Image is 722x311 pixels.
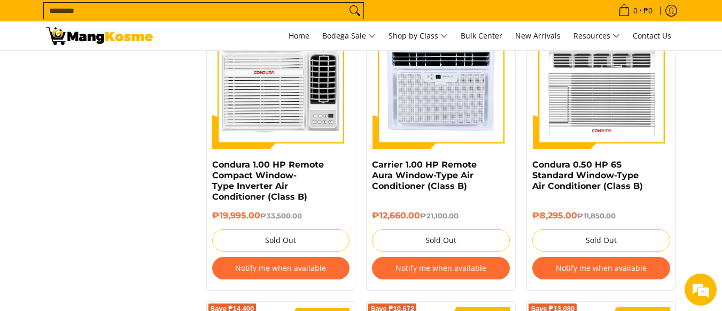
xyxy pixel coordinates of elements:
[532,11,670,149] img: condura-wrac-6s-premium-mang-kosme
[615,5,656,17] span: •
[573,29,620,43] span: Resources
[346,3,363,19] button: Search
[322,29,376,43] span: Bodega Sale
[568,21,625,50] a: Resources
[212,160,324,202] a: Condura 1.00 HP Remote Compact Window-Type Inverter Air Conditioner (Class B)
[212,257,350,279] button: Notify me when available
[212,11,350,149] img: Condura 1.00 HP Remote Compact Window-Type Inverter Air Conditioner (Class B)
[46,27,153,45] img: Class B Class B | Mang Kosme
[461,31,502,41] span: Bulk Center
[372,160,477,191] a: Carrier 1.00 HP Remote Aura Window-Type Air Conditioner (Class B)
[317,21,381,50] a: Bodega Sale
[383,21,453,50] a: Shop by Class
[372,257,510,279] button: Notify me when available
[627,21,677,50] a: Contact Us
[642,7,654,14] span: ₱0
[532,210,670,221] h6: ₱8,295.00
[164,21,677,50] nav: Main Menu
[212,210,350,221] h6: ₱19,995.00
[532,160,643,191] a: Condura 0.50 HP 6S Standard Window-Type Air Conditioner (Class B)
[283,21,315,50] a: Home
[632,7,639,14] span: 0
[455,21,508,50] a: Bulk Center
[420,211,459,220] del: ₱21,100.00
[260,211,302,220] del: ₱33,500.00
[532,229,670,252] button: Sold Out
[372,229,510,252] button: Sold Out
[389,29,448,43] span: Shop by Class
[515,31,561,41] span: New Arrivals
[532,257,670,279] button: Notify me when available
[289,31,309,41] span: Home
[633,31,671,41] span: Contact Us
[510,21,566,50] a: New Arrivals
[372,11,510,149] img: Carrier 1.00 HP Remote Aura Window-Type Air Conditioner (Class B)
[372,210,510,221] h6: ₱12,660.00
[212,229,350,252] button: Sold Out
[577,211,616,220] del: ₱11,850.00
